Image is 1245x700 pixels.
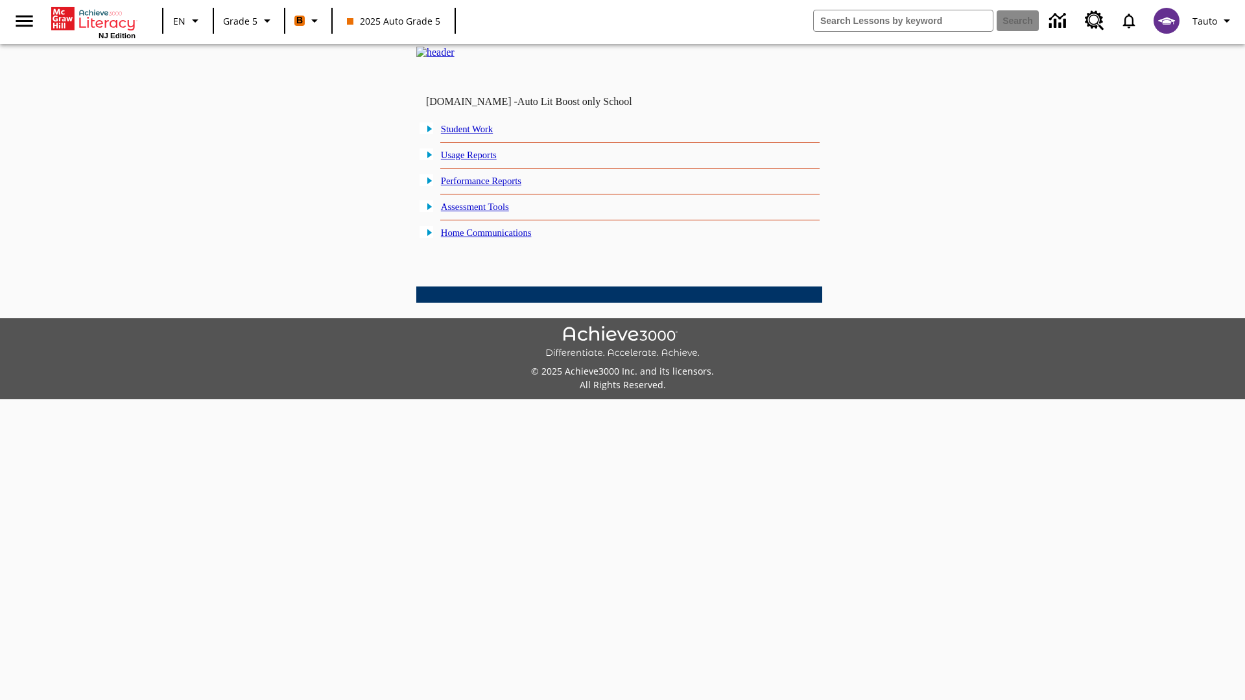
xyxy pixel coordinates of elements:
img: plus.gif [420,122,433,134]
a: Usage Reports [441,150,497,160]
button: Boost Class color is orange. Change class color [289,9,327,32]
span: B [296,12,303,29]
span: Grade 5 [223,14,257,28]
a: Home Communications [441,227,532,238]
img: plus.gif [420,226,433,238]
a: Student Work [441,124,493,134]
a: Performance Reports [441,176,521,186]
span: NJ Edition [99,32,136,40]
input: search field [814,10,993,31]
a: Notifications [1112,4,1146,38]
span: 2025 Auto Grade 5 [347,14,440,28]
img: header [416,47,455,58]
button: Language: EN, Select a language [167,9,209,32]
td: [DOMAIN_NAME] - [426,96,665,108]
button: Select a new avatar [1146,4,1187,38]
button: Grade: Grade 5, Select a grade [218,9,280,32]
nobr: Auto Lit Boost only School [517,96,632,107]
button: Open side menu [5,2,43,40]
img: avatar image [1154,8,1180,34]
button: Profile/Settings [1187,9,1240,32]
img: Achieve3000 Differentiate Accelerate Achieve [545,326,700,359]
div: Home [51,5,136,40]
span: Tauto [1192,14,1217,28]
a: Data Center [1041,3,1077,39]
span: EN [173,14,185,28]
img: plus.gif [420,200,433,212]
img: plus.gif [420,148,433,160]
img: plus.gif [420,174,433,186]
a: Resource Center, Will open in new tab [1077,3,1112,38]
a: Assessment Tools [441,202,509,212]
